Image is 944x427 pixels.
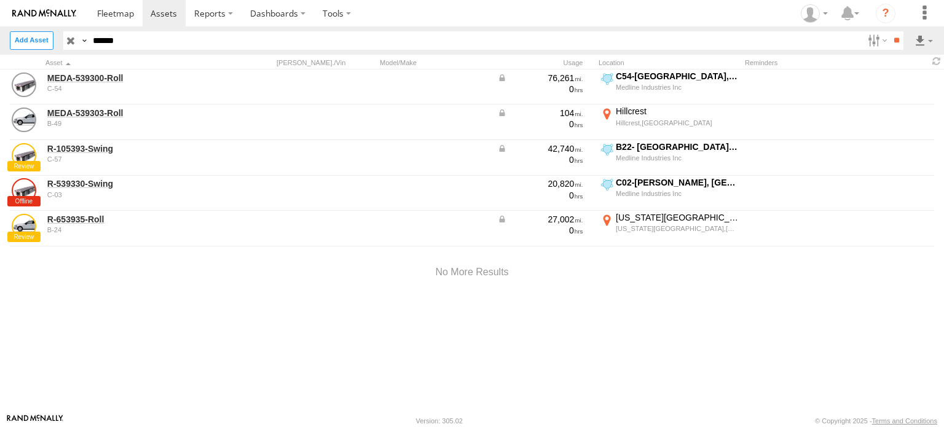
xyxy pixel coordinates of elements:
div: undefined [47,191,216,198]
a: R-105393-Swing [47,143,216,154]
a: MEDA-539300-Roll [47,72,216,84]
div: [PERSON_NAME]./Vin [277,58,375,67]
label: Create New Asset [10,31,53,49]
a: View Asset Details [12,143,36,168]
div: Hillcrest,[GEOGRAPHIC_DATA] [616,119,738,127]
label: Search Query [79,31,88,49]
div: Data from Vehicle CANbus [497,72,583,84]
i: ? [876,4,895,23]
div: Medline Industries Inc [616,189,738,198]
a: MEDA-539303-Roll [47,108,216,119]
label: Export results as... [913,31,934,49]
a: Terms and Conditions [872,417,937,425]
label: Click to View Current Location [599,106,740,139]
div: [US_STATE][GEOGRAPHIC_DATA] [616,212,738,223]
div: [US_STATE][GEOGRAPHIC_DATA],[GEOGRAPHIC_DATA] [616,224,738,233]
div: Data from Vehicle CANbus [497,143,583,154]
a: View Asset Details [12,108,36,132]
div: 0 [497,119,583,130]
div: Hillcrest [616,106,738,117]
a: R-653935-Roll [47,214,216,225]
div: undefined [47,85,216,92]
div: undefined [47,155,216,163]
a: View Asset Details [12,72,36,97]
div: Data from Vehicle CANbus [497,108,583,119]
div: Usage [495,58,594,67]
span: Refresh [929,56,944,68]
div: Click to Sort [45,58,218,67]
div: Medline Industries Inc [616,83,738,92]
div: C02-[PERSON_NAME], [GEOGRAPHIC_DATA] [616,177,738,188]
label: Click to View Current Location [599,177,740,210]
div: 0 [497,84,583,95]
label: Click to View Current Location [599,71,740,104]
div: Medline Industries Inc [616,154,738,162]
div: 0 [497,225,583,236]
div: C54-[GEOGRAPHIC_DATA], [GEOGRAPHIC_DATA] [616,71,738,82]
label: Click to View Current Location [599,141,740,174]
div: 0 [497,190,583,201]
img: rand-logo.svg [12,9,76,18]
div: 0 [497,154,583,165]
div: undefined [47,226,216,233]
a: View Asset Details [12,214,36,238]
div: Reminders [745,58,842,67]
label: Click to View Current Location [599,212,740,245]
label: Search Filter Options [863,31,889,49]
a: Visit our Website [7,415,63,427]
div: Version: 305.02 [416,417,463,425]
div: Idaliz Kaminski [796,4,832,23]
div: Data from Vehicle CANbus [497,214,583,225]
div: B22- [GEOGRAPHIC_DATA], [GEOGRAPHIC_DATA] [616,141,738,152]
a: View Asset Details [12,178,36,203]
div: Location [599,58,740,67]
div: Model/Make [380,58,490,67]
div: © Copyright 2025 - [815,417,937,425]
a: R-539330-Swing [47,178,216,189]
div: 20,820 [497,178,583,189]
div: undefined [47,120,216,127]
